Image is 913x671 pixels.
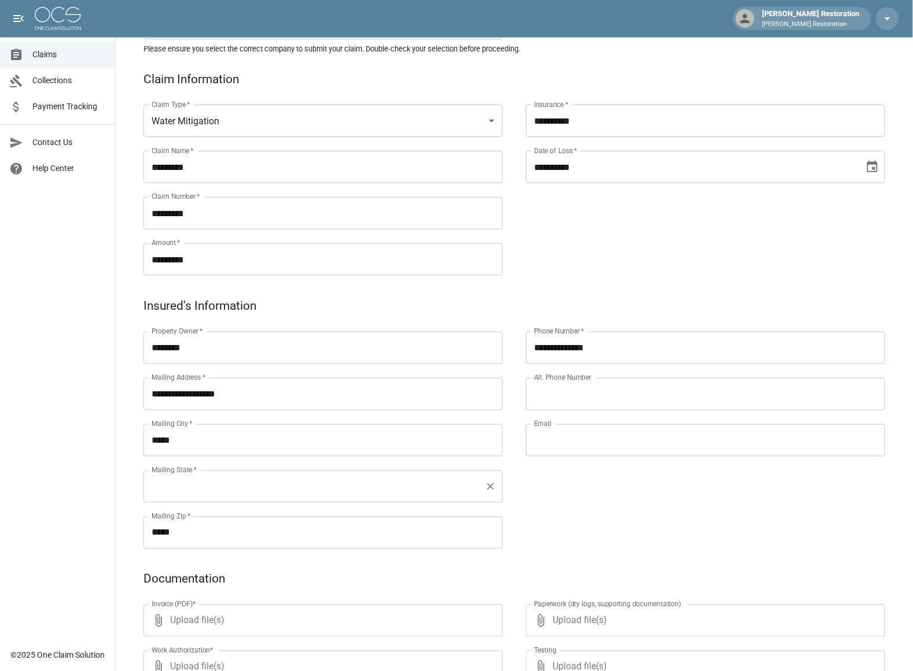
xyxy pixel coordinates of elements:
div: © 2025 One Claim Solution [10,650,105,661]
label: Mailing Address [152,373,205,383]
label: Date of Loss [534,146,577,155]
label: Amount [152,238,181,248]
label: Email [534,419,551,429]
button: open drawer [7,7,30,30]
label: Alt. Phone Number [534,373,591,383]
span: Payment Tracking [32,101,106,113]
label: Property Owner [152,327,203,336]
label: Claim Number [152,192,200,202]
label: Insurance [534,99,568,109]
label: Claim Type [152,99,190,109]
button: Choose date, selected date is Oct 2, 2025 [861,155,884,179]
label: Phone Number [534,327,584,336]
label: Testing [534,646,557,655]
span: Collections [32,75,106,87]
span: Upload file(s) [553,605,854,637]
label: Mailing State [152,465,197,475]
span: Help Center [32,162,106,175]
img: ocs-logo-white-transparent.png [35,7,81,30]
label: Claim Name [152,146,194,155]
label: Paperwork (dry logs, supporting documentation) [534,599,682,609]
div: Water Mitigation [143,105,503,137]
span: Claims [32,49,106,61]
span: Upload file(s) [170,605,472,637]
label: Work Authorization* [152,646,213,655]
label: Invoice (PDF)* [152,599,196,609]
div: [PERSON_NAME] Restoration [758,8,864,29]
span: Contact Us [32,136,106,149]
button: Clear [483,479,499,495]
label: Mailing City [152,419,193,429]
label: Mailing Zip [152,511,191,521]
h5: Please ensure you select the correct company to submit your claim. Double-check your selection be... [143,44,885,54]
p: [PERSON_NAME] Restoration [763,20,860,29]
